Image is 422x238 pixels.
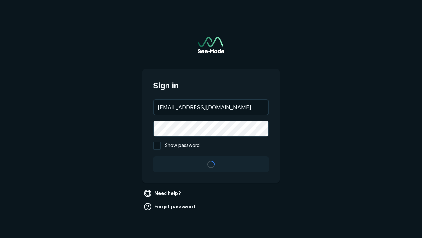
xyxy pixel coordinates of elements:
span: Sign in [153,80,269,92]
input: your@email.com [154,100,268,115]
a: Go to sign in [198,37,224,53]
img: See-Mode Logo [198,37,224,53]
span: Show password [165,142,200,150]
a: Need help? [142,188,184,199]
a: Forgot password [142,201,197,212]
